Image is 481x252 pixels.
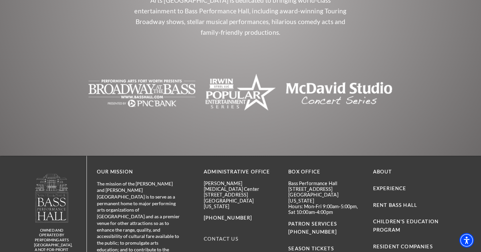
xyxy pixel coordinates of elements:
p: Hours: Mon-Fri 9:00am-5:00pm, Sat 10:00am-4:00pm [288,204,363,215]
p: [STREET_ADDRESS] [288,186,363,192]
p: [GEOGRAPHIC_DATA][US_STATE] [204,198,278,210]
a: Contact Us [204,236,238,242]
p: BOX OFFICE [288,168,363,176]
a: The image is completely blank with no visible content. - open in a new tab [205,89,275,96]
img: Text logo for "McDavid Studio Concert Series" in a clean, modern font. [286,73,392,113]
a: Experience [373,185,407,191]
p: [PHONE_NUMBER] [204,214,278,222]
img: owned and operated by Performing Arts Fort Worth, A NOT-FOR-PROFIT 501(C)3 ORGANIZATION [35,173,69,223]
a: Children's Education Program [373,219,439,233]
p: [GEOGRAPHIC_DATA][US_STATE] [288,192,363,204]
img: The image is completely blank with no visible content. [205,71,275,116]
p: Administrative Office [204,168,278,176]
p: OUR MISSION [97,168,180,176]
p: Bass Performance Hall [288,180,363,186]
p: PATRON SERVICES [PHONE_NUMBER] [288,220,363,237]
a: About [373,169,392,174]
a: Text logo for "McDavid Studio Concert Series" in a clean, modern font. - open in a new tab [286,89,392,96]
a: The image is blank or empty. - open in a new tab [89,89,195,96]
p: [STREET_ADDRESS] [204,192,278,198]
p: [PERSON_NAME][MEDICAL_DATA] Center [204,180,278,192]
a: Resident Companies [373,244,433,249]
img: The image is blank or empty. [89,73,195,113]
a: Rent Bass Hall [373,202,417,208]
div: Accessibility Menu [459,233,474,248]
